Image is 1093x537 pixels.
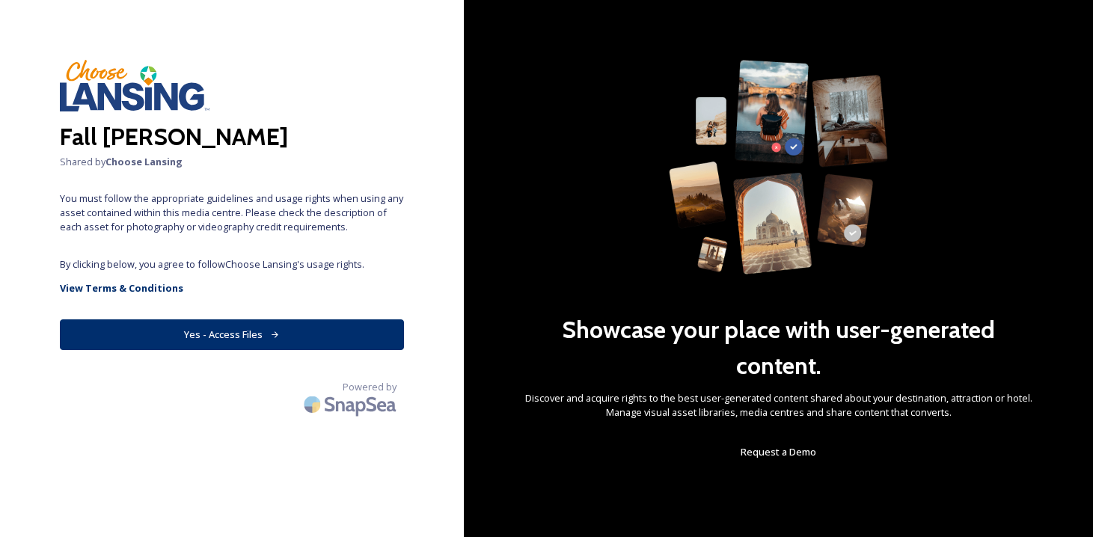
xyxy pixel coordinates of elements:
[741,443,816,461] a: Request a Demo
[60,191,404,235] span: You must follow the appropriate guidelines and usage rights when using any asset contained within...
[60,60,209,111] img: hlogo.svg
[299,387,404,422] img: SnapSea Logo
[60,155,404,169] span: Shared by
[105,155,183,168] strong: Choose Lansing
[343,380,397,394] span: Powered by
[60,319,404,350] button: Yes - Access Files
[669,60,888,274] img: 63b42ca75bacad526042e722_Group%20154-p-800.png
[60,279,404,297] a: View Terms & Conditions
[60,119,404,155] h2: Fall [PERSON_NAME]
[524,312,1033,384] h2: Showcase your place with user-generated content.
[60,257,404,271] span: By clicking below, you agree to follow Choose Lansing 's usage rights.
[524,391,1033,420] span: Discover and acquire rights to the best user-generated content shared about your destination, att...
[741,445,816,458] span: Request a Demo
[60,281,183,295] strong: View Terms & Conditions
